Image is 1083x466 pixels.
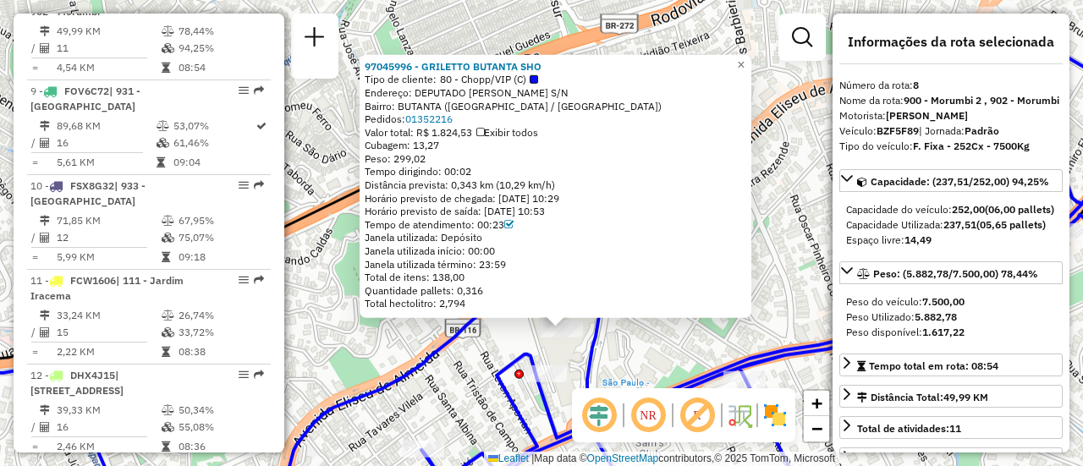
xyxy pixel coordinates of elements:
[913,140,1030,152] strong: F. Fixa - 252Cx - 7500Kg
[40,327,50,337] i: Total de Atividades
[365,178,746,192] div: Distância prevista: 0,343 km (10,29 km/h)
[30,274,184,302] span: 11 -
[839,288,1063,347] div: Peso: (5.882,78/7.500,00) 78,44%
[178,402,263,419] td: 50,34%
[476,125,538,138] span: Exibir todos
[365,191,746,205] div: Horário previsto de chegada: [DATE] 10:29
[56,23,161,40] td: 49,99 KM
[173,154,255,171] td: 09:04
[857,390,988,405] div: Distância Total:
[873,267,1038,280] span: Peso: (5.882,78/7.500,00) 78,44%
[839,108,1063,123] div: Motorista:
[56,402,161,419] td: 39,33 KM
[365,139,439,151] span: Cubagem: 13,27
[40,43,50,53] i: Total de Atividades
[162,441,170,452] i: Tempo total em rota
[178,249,263,266] td: 09:18
[731,55,751,75] a: Close popup
[30,85,140,112] span: | 931 - [GEOGRAPHIC_DATA]
[976,218,1046,231] strong: (05,65 pallets)
[56,249,161,266] td: 5,99 KM
[943,391,988,403] span: 49,99 KM
[628,395,668,436] span: Ocultar NR
[40,138,50,148] i: Total de Atividades
[162,63,170,73] i: Tempo total em rota
[811,392,822,414] span: +
[30,369,124,397] span: | [STREET_ADDRESS]
[239,370,249,380] em: Opções
[846,310,1056,325] div: Peso Utilizado:
[737,58,745,72] span: ×
[40,310,50,321] i: Distância Total
[30,154,39,171] td: =
[952,203,985,216] strong: 252,00
[365,257,746,271] div: Janela utilizada término: 23:59
[178,307,263,324] td: 26,74%
[846,202,1056,217] div: Capacidade do veículo:
[839,139,1063,154] div: Tipo do veículo:
[365,86,746,100] div: Endereço: DEPUTADO [PERSON_NAME] S/N
[877,124,919,137] strong: BZF5F89
[846,217,1056,233] div: Capacidade Utilizada:
[839,34,1063,50] h4: Informações da rota selecionada
[254,275,264,285] em: Rota exportada
[30,59,39,76] td: =
[365,284,746,298] div: Quantidade pallets: 0,316
[254,85,264,96] em: Rota exportada
[846,233,1056,248] div: Espaço livre:
[365,165,746,178] div: Tempo dirigindo: 00:02
[239,275,249,285] em: Opções
[804,416,829,441] a: Zoom out
[785,20,819,54] a: Exibir filtros
[846,295,965,308] span: Peso do veículo:
[365,99,746,112] div: Bairro: BUTANTA ([GEOGRAPHIC_DATA] / [GEOGRAPHIC_DATA])
[857,422,961,435] span: Total de atividades:
[761,402,789,429] img: Exibir/Ocultar setores
[846,325,1056,340] div: Peso disponível:
[919,124,999,137] span: | Jornada:
[30,369,124,397] span: 12 -
[922,295,965,308] strong: 7.500,00
[440,73,538,86] span: 80 - Chopp/VIP (C)
[726,402,753,429] img: Fluxo de ruas
[405,112,453,125] a: 01352216
[56,212,161,229] td: 71,85 KM
[178,229,263,246] td: 75,07%
[178,212,263,229] td: 67,95%
[949,422,961,435] strong: 11
[365,112,746,126] div: Pedidos:
[30,85,140,112] span: 9 -
[30,40,39,57] td: /
[254,180,264,190] em: Rota exportada
[173,118,255,134] td: 53,07%
[239,180,249,190] em: Opções
[869,359,998,372] span: Tempo total em rota: 08:54
[531,452,534,464] span: |
[56,154,156,171] td: 5,61 KM
[579,395,619,436] span: Ocultar deslocamento
[56,343,161,360] td: 2,22 KM
[162,233,174,243] i: % de utilização da cubagem
[365,60,541,73] a: 97045996 - GRILETTO BUTANTA SHO
[30,229,39,246] td: /
[162,216,174,226] i: % de utilização do peso
[239,85,249,96] em: Opções
[365,244,746,258] div: Janela utilizada início: 00:00
[56,59,161,76] td: 4,54 KM
[162,422,174,432] i: % de utilização da cubagem
[30,343,39,360] td: =
[70,369,115,381] span: DHX4J15
[56,40,161,57] td: 11
[157,157,165,167] i: Tempo total em rota
[162,310,174,321] i: % de utilização do peso
[943,218,976,231] strong: 237,51
[839,385,1063,408] a: Distância Total:49,99 KM
[30,438,39,455] td: =
[839,93,1063,108] div: Nome da rota:
[298,20,332,58] a: Nova sessão e pesquisa
[56,438,161,455] td: 2,46 KM
[922,326,965,338] strong: 1.617,22
[365,231,746,244] div: Janela utilizada: Depósito
[178,343,263,360] td: 08:38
